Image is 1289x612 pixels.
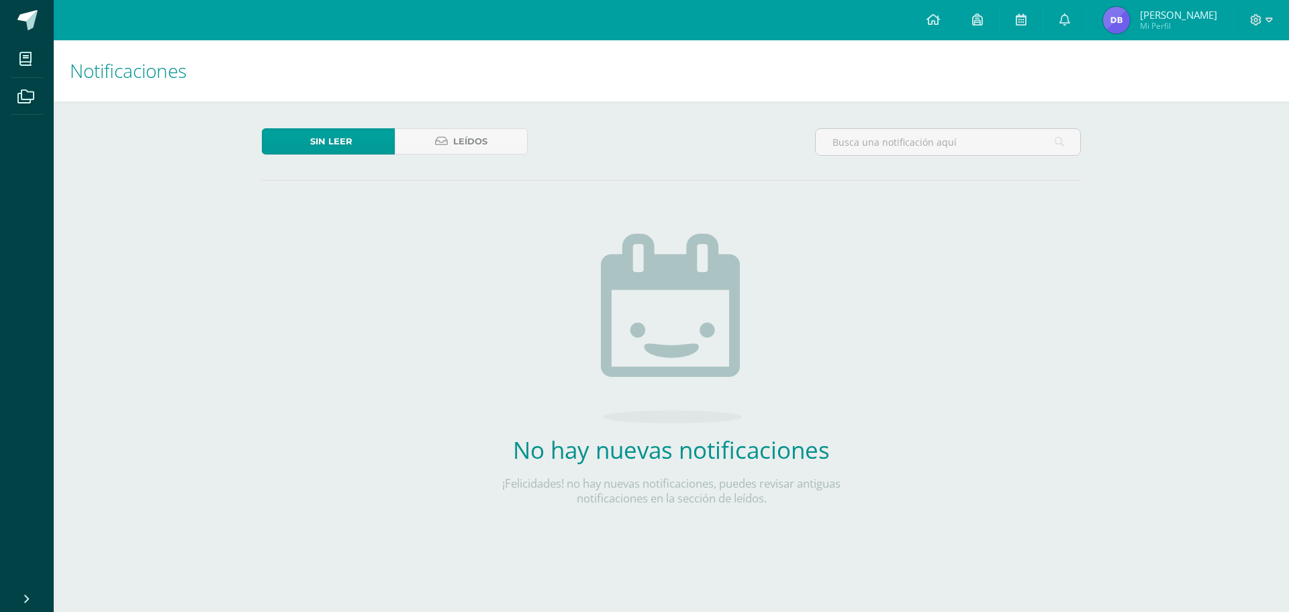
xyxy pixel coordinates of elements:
span: Leídos [453,129,487,154]
span: Notificaciones [70,58,187,83]
input: Busca una notificación aquí [816,129,1080,155]
span: Sin leer [310,129,352,154]
p: ¡Felicidades! no hay nuevas notificaciones, puedes revisar antiguas notificaciones en la sección ... [473,476,869,506]
img: no_activities.png [601,234,742,423]
span: [PERSON_NAME] [1140,8,1217,21]
a: Leídos [395,128,528,155]
img: 1db98052dca881449f0211f5f787ea0a.png [1103,7,1130,34]
span: Mi Perfil [1140,20,1217,32]
a: Sin leer [262,128,395,155]
h2: No hay nuevas notificaciones [473,434,869,466]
